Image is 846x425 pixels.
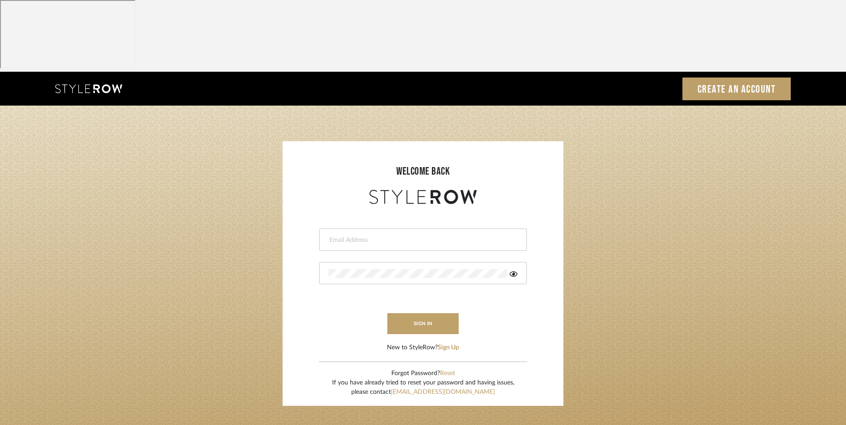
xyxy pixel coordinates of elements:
[292,163,554,180] div: welcome back
[332,378,514,397] div: If you have already tried to reset your password and having issues, please contact
[440,369,455,378] button: Reset
[332,369,514,378] div: Forgot Password?
[391,389,495,395] a: [EMAIL_ADDRESS][DOMAIN_NAME]
[387,343,459,352] div: New to StyleRow?
[329,236,515,245] input: Email Address
[682,78,791,100] a: Create an Account
[387,313,459,334] button: sign in
[438,343,459,352] button: Sign Up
